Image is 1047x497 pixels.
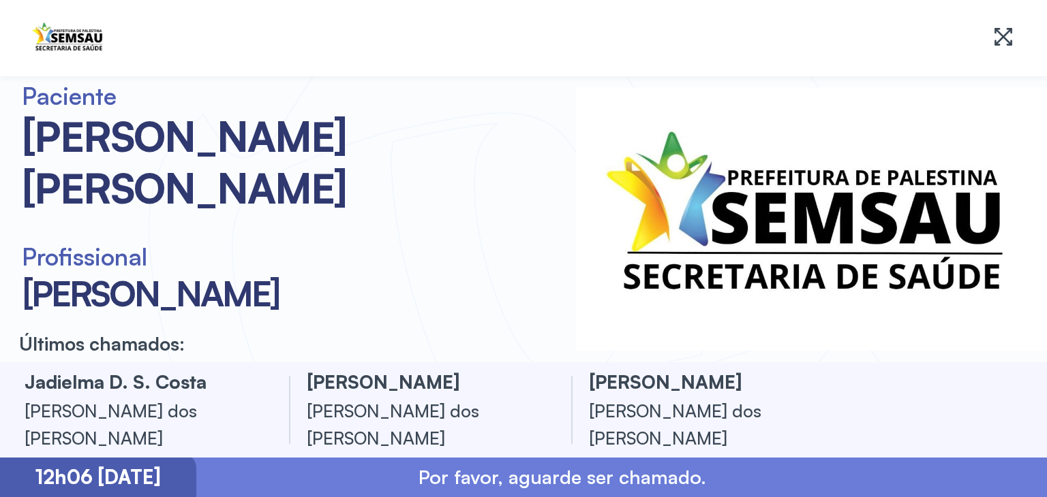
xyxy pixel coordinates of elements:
h6: Paciente [22,80,562,110]
h3: [PERSON_NAME] [589,368,821,396]
h3: jadielma d. s. costa [25,368,256,396]
div: [PERSON_NAME] [PERSON_NAME] [22,110,562,214]
h3: [PERSON_NAME] [307,368,538,396]
div: [PERSON_NAME] dos [PERSON_NAME] [25,397,256,451]
div: [PERSON_NAME] [22,271,562,315]
div: [PERSON_NAME] dos [PERSON_NAME] [307,397,538,451]
div: [PERSON_NAME] dos [PERSON_NAME] [589,397,821,451]
p: Últimos chamados: [19,332,185,355]
h6: Profissional [22,241,562,271]
img: Logotipo do estabelecimento [27,15,110,61]
img: Imagem reservada para divulgação dentro do painel [576,88,1047,351]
